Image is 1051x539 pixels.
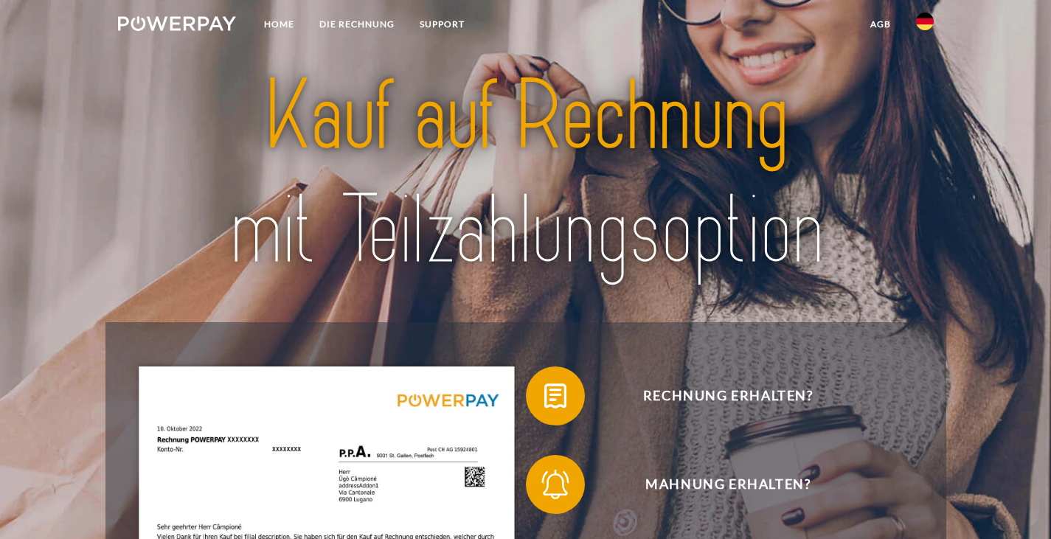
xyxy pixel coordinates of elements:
[526,455,909,514] button: Mahnung erhalten?
[547,366,909,425] span: Rechnung erhalten?
[526,366,909,425] button: Rechnung erhalten?
[407,11,477,38] a: SUPPORT
[537,378,574,414] img: qb_bill.svg
[118,16,237,31] img: logo-powerpay-white.svg
[252,11,307,38] a: Home
[858,11,903,38] a: agb
[158,54,893,293] img: title-powerpay_de.svg
[547,455,909,514] span: Mahnung erhalten?
[537,466,574,503] img: qb_bell.svg
[916,13,934,30] img: de
[307,11,407,38] a: DIE RECHNUNG
[992,480,1039,527] iframe: Bouton de lancement de la fenêtre de messagerie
